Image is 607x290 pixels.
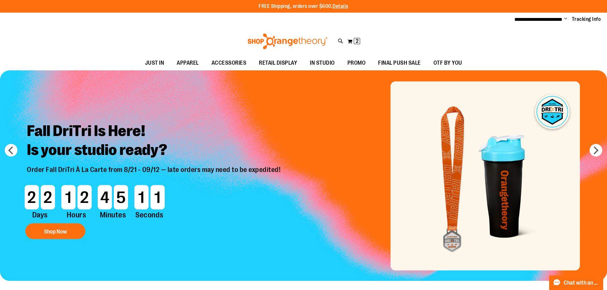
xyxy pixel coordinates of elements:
[590,144,602,157] button: next
[77,185,92,209] span: 2
[212,56,247,70] span: ACCESSORIES
[177,56,199,70] span: APPAREL
[22,117,287,242] a: Fall DriTri Is Here!Is your studio ready? Order Fall DriTri À La Carte from 8/21 - 09/12 — late o...
[145,56,164,70] span: JUST IN
[205,56,253,70] a: ACCESSORIES
[356,38,359,44] span: 2
[98,185,112,209] span: 4
[41,185,55,209] span: 2
[378,56,421,70] span: FINAL PUSH SALE
[25,185,39,209] span: 2
[24,209,56,220] span: Days
[61,185,76,209] span: 1
[341,56,372,70] a: PROMO
[114,185,128,209] span: 5
[253,56,303,70] a: RETAIL DISPLAY
[347,56,366,70] span: PROMO
[170,56,205,70] a: APPAREL
[97,209,129,220] span: Minutes
[372,56,427,70] a: FINAL PUSH SALE
[22,166,287,182] p: Order Fall DriTri À La Carte from 8/21 - 09/12 — late orders may need to be expedited!
[259,3,348,10] p: FREE Shipping, orders over $600.
[333,3,348,9] a: Details
[22,117,287,166] h2: Fall DriTri Is Here! Is your studio ready?
[247,33,328,49] img: Shop Orangetheory
[549,275,604,290] button: Chat with an Expert
[564,280,599,286] span: Chat with an Expert
[133,209,166,220] span: Seconds
[572,16,601,23] a: Tracking Info
[5,144,17,157] button: prev
[427,56,469,70] a: OTF BY YOU
[433,56,462,70] span: OTF BY YOU
[25,223,85,239] button: Shop Now
[259,56,297,70] span: RETAIL DISPLAY
[134,185,149,209] span: 1
[310,56,335,70] span: IN STUDIO
[564,16,567,22] button: Account menu
[139,56,171,70] a: JUST IN
[60,209,93,220] span: Hours
[150,185,165,209] span: 1
[303,56,341,70] a: IN STUDIO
